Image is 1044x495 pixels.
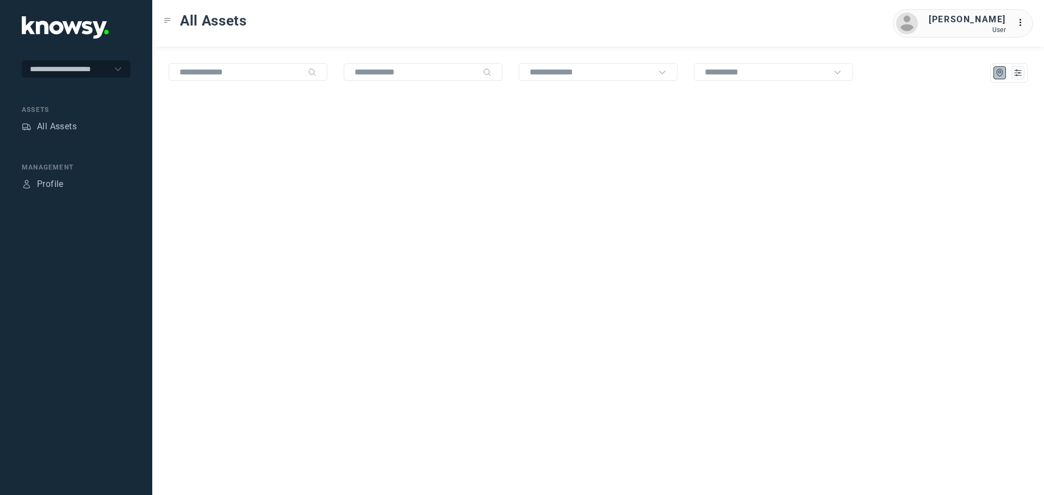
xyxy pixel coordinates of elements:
div: : [1017,16,1030,31]
tspan: ... [1017,18,1028,27]
img: Application Logo [22,16,109,39]
a: ProfileProfile [22,178,64,191]
div: Profile [22,179,32,189]
div: User [929,26,1006,34]
div: Search [483,68,492,77]
div: Management [22,162,130,172]
div: Toggle Menu [164,17,171,24]
div: Search [308,68,316,77]
div: Assets [22,122,32,131]
div: All Assets [37,120,77,133]
div: Profile [37,178,64,191]
div: Assets [22,105,130,115]
div: [PERSON_NAME] [929,13,1006,26]
img: avatar.png [896,12,918,34]
span: All Assets [180,11,247,30]
div: List [1013,68,1023,78]
a: AssetsAll Assets [22,120,77,133]
div: Map [995,68,1005,78]
div: : [1017,16,1030,29]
